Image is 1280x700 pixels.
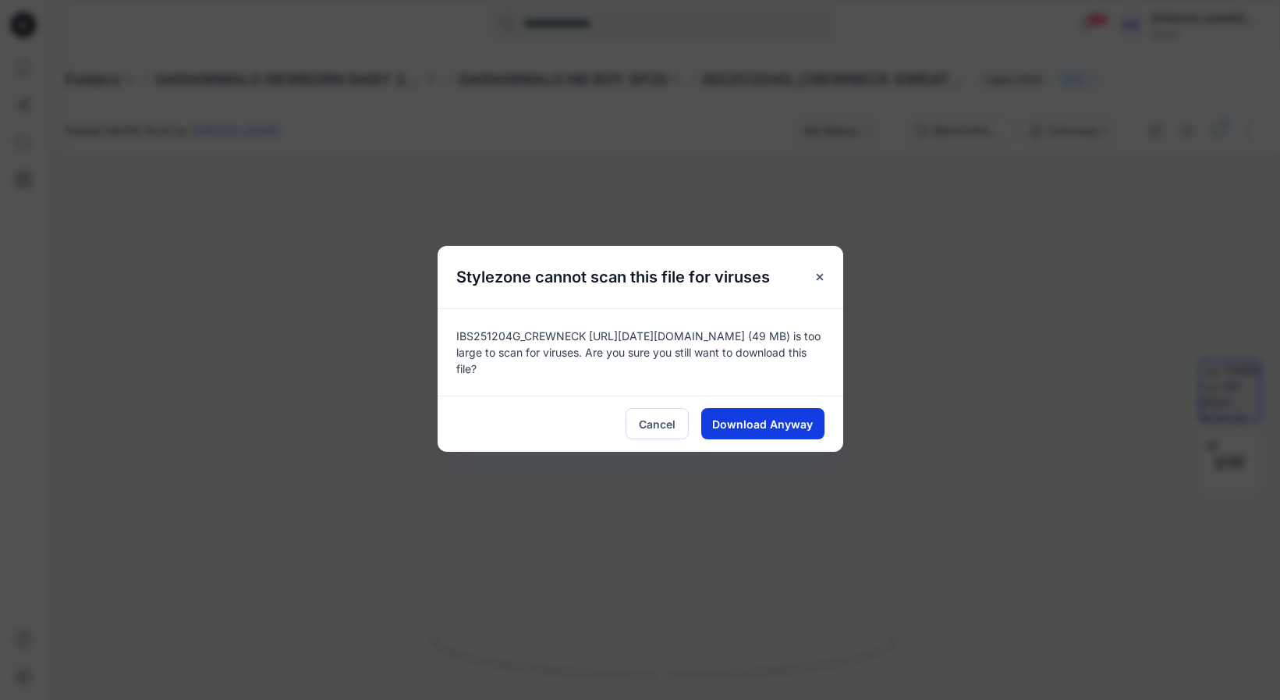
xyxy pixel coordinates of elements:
span: Download Anyway [712,416,813,432]
button: Close [806,263,834,291]
span: Cancel [639,416,675,432]
button: Cancel [626,408,689,439]
h5: Stylezone cannot scan this file for viruses [438,246,789,308]
button: Download Anyway [701,408,824,439]
div: IBS251204G_CREWNECK [URL][DATE][DOMAIN_NAME] (49 MB) is too large to scan for viruses. Are you su... [438,308,843,396]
